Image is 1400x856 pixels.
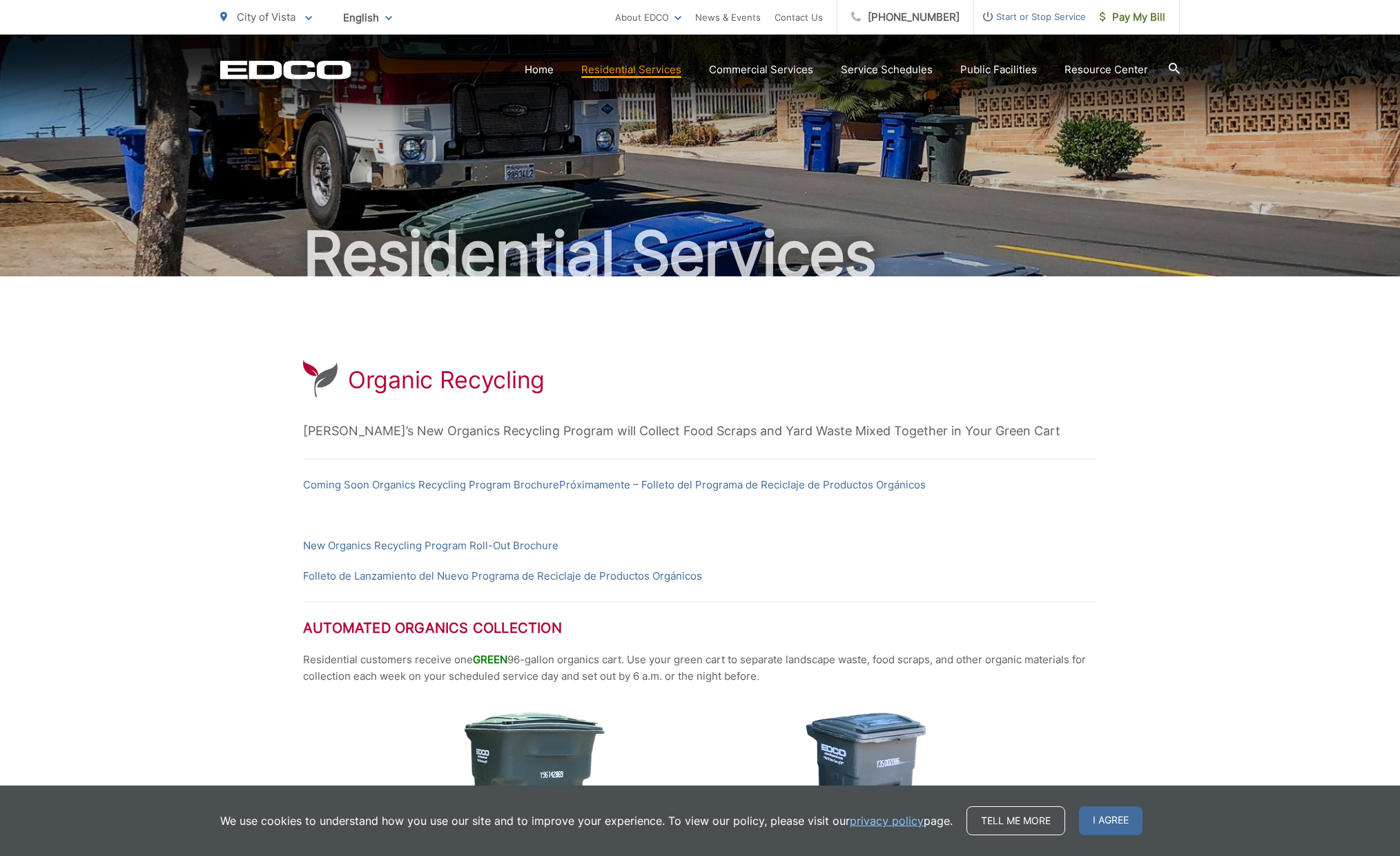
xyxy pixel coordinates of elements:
a: Próximamente – Folleto del Programa de Reciclaje de Productos Orgánicos [559,477,926,493]
a: Service Schedules [841,61,933,78]
a: Residential Services [581,61,681,78]
a: Commercial Services [709,61,813,78]
a: Folleto de Lanzamiento del Nuevo Programa de Reciclaje de Productos Orgánicos [303,568,702,584]
a: EDCD logo. Return to the homepage. [220,60,351,79]
a: privacy policy [850,812,924,829]
p: We use cookies to understand how you use our site and to improve your experience. To view our pol... [220,812,953,829]
a: Resource Center [1064,61,1148,78]
span: English [333,6,402,30]
p: [PERSON_NAME]’s New Organics Recycling Program will Collect Food Scraps and Yard Waste Mixed Toge... [303,421,1097,441]
a: News & Events [695,9,761,26]
a: About EDCO [615,9,681,26]
a: New Organics Recycling Program Roll-Out Brochure [303,538,558,554]
p: Residential customers receive one 96-gallon organics cart. Use your green cart to separate landsc... [303,651,1097,685]
span: City of Vista [237,10,295,23]
span: GREEN [473,653,507,666]
a: Public Facilities [960,61,1037,78]
span: I agree [1079,806,1143,835]
a: Contact Us [775,9,823,26]
span: Pay My Bill [1100,9,1165,26]
a: Home [525,61,554,78]
h1: Organic Recycling [348,366,545,394]
h2: Residential Services [220,220,1180,289]
a: Coming Soon Organics Recycling Program Brochure [303,477,559,493]
a: Tell me more [966,806,1065,835]
h2: Automated Organics Collection [303,620,1097,636]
